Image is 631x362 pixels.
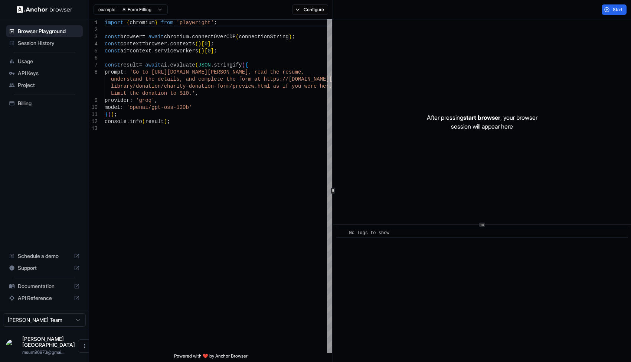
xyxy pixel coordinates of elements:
span: evaluate [170,62,195,68]
span: 'groq' [136,97,154,103]
span: MR. Masum [22,336,75,348]
span: = [127,48,130,54]
span: { [245,62,248,68]
span: ( [236,34,239,40]
span: 'playwright' [176,20,214,26]
div: 3 [89,33,98,41]
span: chromium [130,20,154,26]
span: result [145,119,164,125]
span: [ [205,48,207,54]
span: 0 [205,41,207,47]
div: 2 [89,26,98,33]
span: info [130,119,142,125]
button: Configure [292,4,328,15]
span: , [154,97,157,103]
div: 4 [89,41,98,48]
div: Session History [6,37,83,49]
span: connectOverCDP [192,34,236,40]
span: ttps://[DOMAIN_NAME][URL] [267,76,345,82]
p: After pressing , your browser session will appear here [427,113,537,131]
div: 10 [89,104,98,111]
span: ai [161,62,167,68]
span: ; [114,111,117,117]
span: ; [211,41,214,47]
span: ; [214,48,217,54]
span: 0 [207,48,210,54]
span: JSON [198,62,211,68]
span: ) [289,34,292,40]
span: : [123,69,126,75]
span: . [167,62,170,68]
span: API Keys [18,70,80,77]
span: No logs to show [349,230,389,236]
span: . [167,41,170,47]
span: , [195,90,198,96]
span: : [130,97,133,103]
span: model [105,104,120,110]
span: example: [98,7,117,13]
button: Open menu [78,339,91,353]
span: ; [214,20,217,26]
span: : [120,104,123,110]
span: ​ [340,229,344,237]
span: ai [120,48,127,54]
span: Powered with ❤️ by Anchor Browser [174,353,248,362]
span: result [120,62,139,68]
span: ( [242,62,245,68]
span: context [130,48,151,54]
span: [ [201,41,204,47]
span: ) [201,48,204,54]
span: ] [211,48,214,54]
span: start browser [463,114,500,121]
div: 7 [89,62,98,69]
span: Support [18,264,71,272]
div: Billing [6,97,83,109]
div: Usage [6,55,83,67]
span: provider [105,97,130,103]
button: Start [602,4,627,15]
img: MR. Masum [6,339,19,353]
div: API Reference [6,292,83,304]
div: 11 [89,111,98,118]
span: chromium [164,34,189,40]
span: from [161,20,173,26]
span: } [105,111,108,117]
div: 13 [89,125,98,132]
span: 'Go to [URL][DOMAIN_NAME][PERSON_NAME], re [130,69,261,75]
span: const [105,41,120,47]
div: API Keys [6,67,83,79]
span: prompt [105,69,123,75]
span: serviceWorkers [154,48,198,54]
div: 9 [89,97,98,104]
span: = [139,62,142,68]
span: . [151,48,154,54]
div: Documentation [6,280,83,292]
span: const [105,48,120,54]
span: ad the resume, [261,69,304,75]
span: connectionString [239,34,288,40]
span: await [145,62,161,68]
div: 8 [89,69,98,76]
span: Limit the donation to $10.' [111,90,195,96]
span: library/donation/charity-donation-form/preview.htm [111,83,267,89]
div: 12 [89,118,98,125]
span: browser [120,34,142,40]
span: = [142,34,145,40]
span: ( [195,41,198,47]
span: console [105,119,127,125]
div: Browser Playground [6,25,83,37]
span: . [211,62,214,68]
div: 5 [89,48,98,55]
span: ; [292,34,295,40]
span: browser [145,41,167,47]
span: API Reference [18,294,71,302]
span: understand the details, and complete the form at h [111,76,267,82]
span: contexts [170,41,195,47]
span: ) [111,111,114,117]
span: . [127,119,130,125]
span: } [154,20,157,26]
span: Usage [18,58,80,65]
span: Schedule a demo [18,252,71,260]
span: await [148,34,164,40]
div: Support [6,262,83,274]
